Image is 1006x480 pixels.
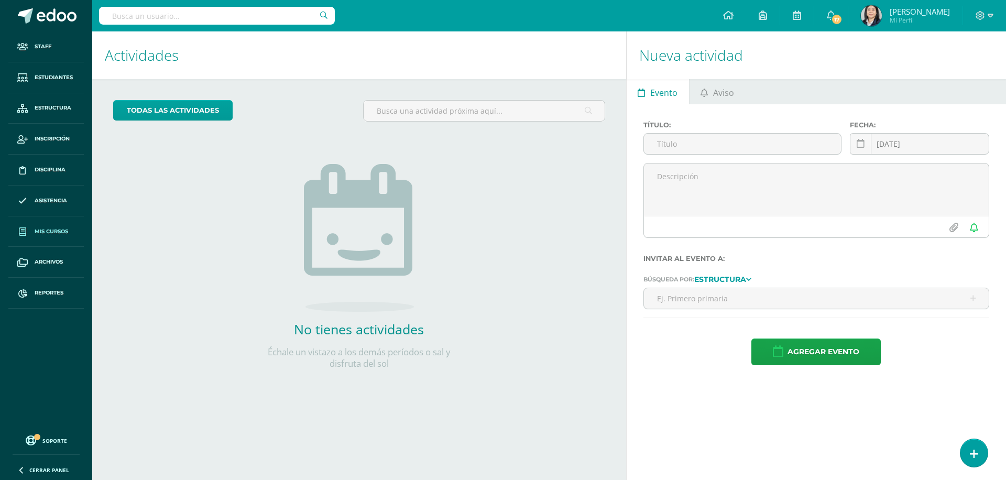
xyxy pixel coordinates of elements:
span: Reportes [35,289,63,297]
strong: Estructura [694,275,746,284]
span: Aviso [713,80,734,105]
a: Reportes [8,278,84,309]
input: Busca un usuario... [99,7,335,25]
label: Título: [643,121,842,129]
img: ab5b52e538c9069687ecb61632cf326d.png [861,5,882,26]
a: Mis cursos [8,216,84,247]
span: Asistencia [35,197,67,205]
span: Estructura [35,104,71,112]
a: Inscripción [8,124,84,155]
a: todas las Actividades [113,100,233,121]
a: Soporte [13,433,80,447]
a: Aviso [690,79,746,104]
a: Estructura [694,275,751,282]
span: [PERSON_NAME] [890,6,950,17]
h2: No tienes actividades [254,320,464,338]
input: Fecha de entrega [850,134,989,154]
span: Mis cursos [35,227,68,236]
a: Staff [8,31,84,62]
span: Evento [650,80,677,105]
a: Archivos [8,247,84,278]
span: 17 [831,14,843,25]
label: Fecha: [850,121,989,129]
a: Estructura [8,93,84,124]
img: no_activities.png [304,164,414,312]
a: Evento [627,79,689,104]
input: Ej. Primero primaria [644,288,989,309]
span: Soporte [42,437,67,444]
span: Inscripción [35,135,70,143]
button: Agregar evento [751,339,881,365]
span: Agregar evento [788,339,859,365]
a: Estudiantes [8,62,84,93]
input: Título [644,134,841,154]
span: Búsqueda por: [643,276,694,283]
span: Cerrar panel [29,466,69,474]
span: Staff [35,42,51,51]
input: Busca una actividad próxima aquí... [364,101,604,121]
a: Disciplina [8,155,84,186]
span: Archivos [35,258,63,266]
h1: Nueva actividad [639,31,993,79]
a: Asistencia [8,186,84,216]
p: Échale un vistazo a los demás períodos o sal y disfruta del sol [254,346,464,369]
span: Estudiantes [35,73,73,82]
label: Invitar al evento a: [643,255,989,263]
span: Mi Perfil [890,16,950,25]
span: Disciplina [35,166,65,174]
h1: Actividades [105,31,614,79]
